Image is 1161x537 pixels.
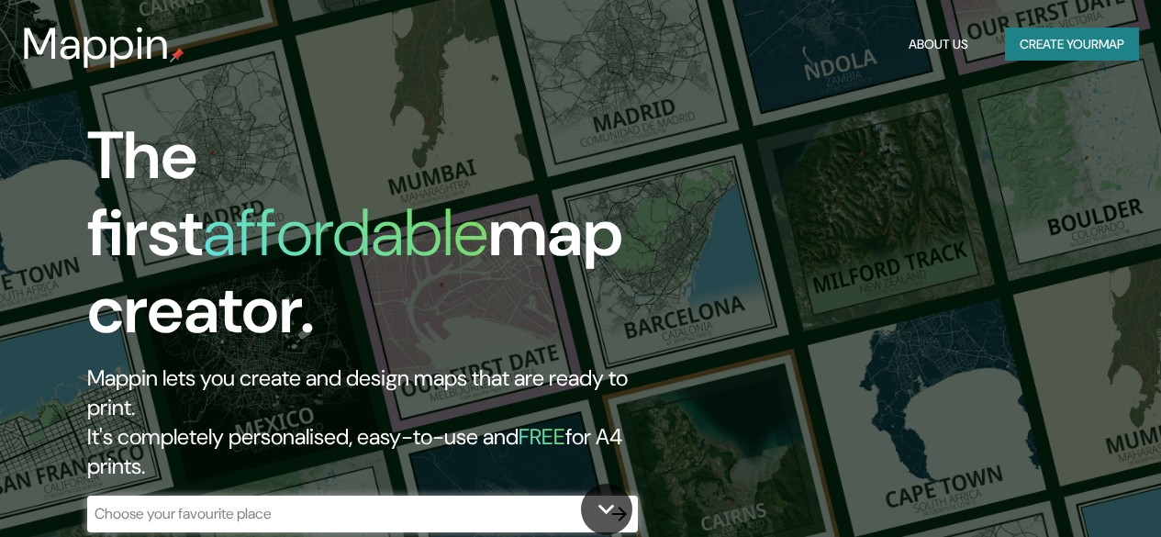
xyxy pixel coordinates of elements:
[170,48,184,62] img: mappin-pin
[998,465,1141,517] iframe: Help widget launcher
[87,503,601,524] input: Choose your favourite place
[87,117,668,364] h1: The first map creator.
[22,18,170,70] h3: Mappin
[87,364,668,481] h2: Mappin lets you create and design maps that are ready to print. It's completely personalised, eas...
[1005,28,1139,62] button: Create yourmap
[901,28,976,62] button: About Us
[519,422,565,451] h5: FREE
[203,190,488,275] h1: affordable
